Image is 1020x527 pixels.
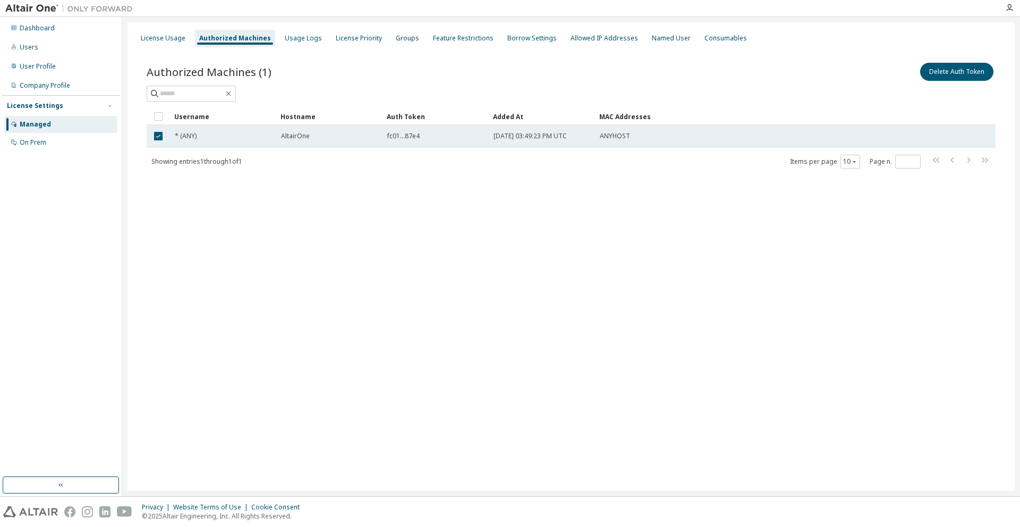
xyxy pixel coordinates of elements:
span: fc01...87e4 [387,132,420,140]
div: Borrow Settings [507,34,557,43]
span: * (ANY) [175,132,197,140]
img: facebook.svg [64,506,75,517]
span: Authorized Machines (1) [147,64,271,79]
span: ANYHOST [600,132,630,140]
div: Username [174,108,272,125]
img: youtube.svg [117,506,132,517]
span: [DATE] 03:49:23 PM UTC [494,132,567,140]
div: Managed [20,120,51,129]
p: © 2025 Altair Engineering, Inc. All Rights Reserved. [142,512,306,521]
span: Showing entries 1 through 1 of 1 [151,157,242,166]
div: Users [20,43,38,52]
div: Cookie Consent [251,503,306,512]
span: AltairOne [281,132,310,140]
div: Added At [493,108,591,125]
div: Groups [396,34,419,43]
div: License Priority [336,34,382,43]
span: Page n. [870,155,921,169]
div: Usage Logs [285,34,322,43]
div: On Prem [20,138,46,147]
div: Dashboard [20,24,55,32]
img: altair_logo.svg [3,506,58,517]
button: Delete Auth Token [920,63,993,81]
div: Privacy [142,503,173,512]
div: Hostname [280,108,378,125]
img: Altair One [5,3,138,14]
img: instagram.svg [82,506,93,517]
div: Website Terms of Use [173,503,251,512]
div: Allowed IP Addresses [571,34,638,43]
div: Feature Restrictions [433,34,494,43]
div: License Settings [7,102,63,110]
div: User Profile [20,62,56,71]
button: 10 [843,157,857,166]
div: Company Profile [20,81,70,90]
div: Named User [652,34,691,43]
div: Consumables [704,34,747,43]
div: MAC Addresses [599,108,884,125]
img: linkedin.svg [99,506,110,517]
div: Auth Token [387,108,484,125]
span: Items per page [790,155,860,169]
div: License Usage [141,34,185,43]
div: Authorized Machines [199,34,271,43]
